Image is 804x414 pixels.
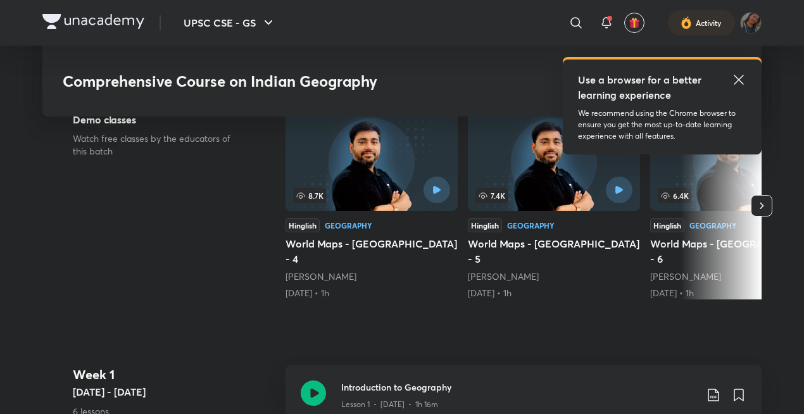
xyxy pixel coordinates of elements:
[293,188,326,203] span: 8.7K
[507,222,555,229] div: Geography
[468,218,502,232] div: Hinglish
[73,112,245,127] h5: Demo classes
[286,270,356,282] a: [PERSON_NAME]
[468,270,640,283] div: Sudarshan Gurjar
[658,188,691,203] span: 6.4K
[468,287,640,299] div: 21st Apr • 1h
[42,14,144,32] a: Company Logo
[468,112,640,299] a: 7.4KHinglishGeographyWorld Maps - [GEOGRAPHIC_DATA] - 5[PERSON_NAME][DATE] • 1h
[468,112,640,299] a: World Maps - Africa - 5
[73,365,275,384] h4: Week 1
[341,399,438,410] p: Lesson 1 • [DATE] • 1h 16m
[650,270,721,282] a: [PERSON_NAME]
[286,112,458,299] a: 8.7KHinglishGeographyWorld Maps - [GEOGRAPHIC_DATA] - 4[PERSON_NAME][DATE] • 1h
[325,222,372,229] div: Geography
[578,72,704,103] h5: Use a browser for a better learning experience
[42,14,144,29] img: Company Logo
[681,15,692,30] img: activity
[578,108,746,142] p: We recommend using the Chrome browser to ensure you get the most up-to-date learning experience w...
[73,384,275,399] h5: [DATE] - [DATE]
[740,12,762,34] img: deepa rani
[176,10,284,35] button: UPSC CSE - GS
[650,218,684,232] div: Hinglish
[63,72,558,91] h3: Comprehensive Course on Indian Geography
[73,132,245,158] p: Watch free classes by the educators of this batch
[624,13,644,33] button: avatar
[286,236,458,267] h5: World Maps - [GEOGRAPHIC_DATA] - 4
[468,270,539,282] a: [PERSON_NAME]
[286,218,320,232] div: Hinglish
[286,287,458,299] div: 18th Apr • 1h
[286,112,458,299] a: World Maps - Africa - 4
[286,270,458,283] div: Sudarshan Gurjar
[468,236,640,267] h5: World Maps - [GEOGRAPHIC_DATA] - 5
[629,17,640,28] img: avatar
[341,380,696,394] h3: Introduction to Geography
[475,188,508,203] span: 7.4K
